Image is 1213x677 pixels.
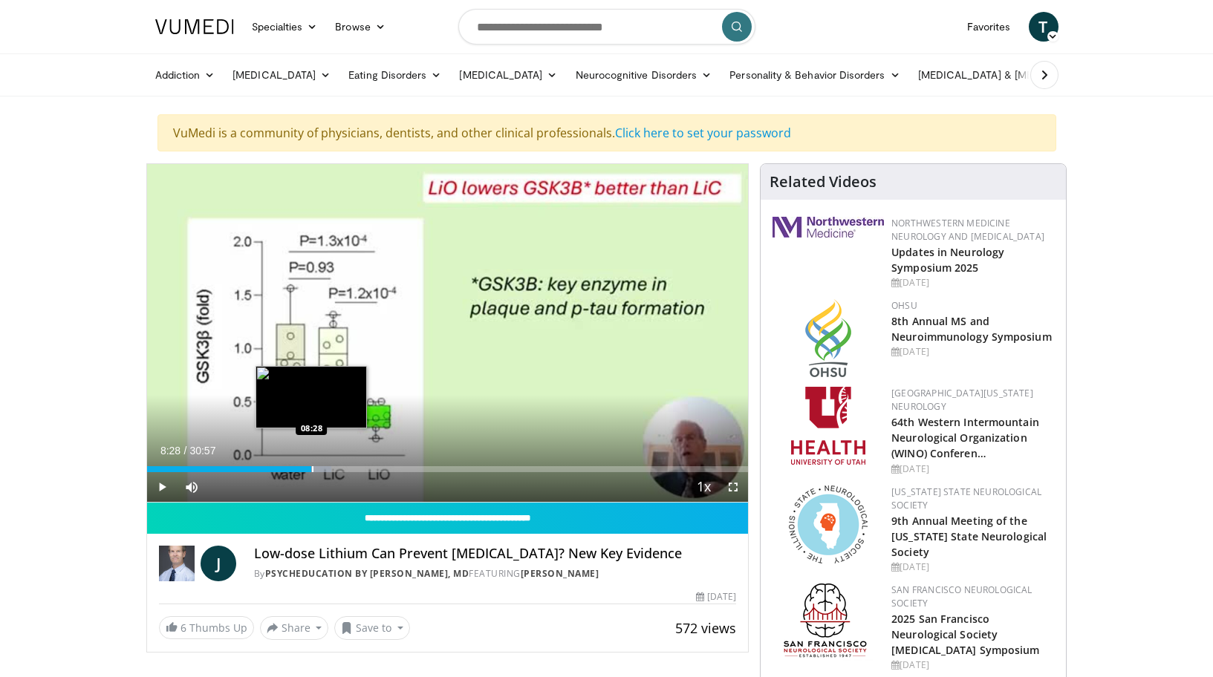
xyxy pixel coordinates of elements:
a: Eating Disorders [339,60,450,90]
a: [MEDICAL_DATA] & [MEDICAL_DATA] [909,60,1122,90]
a: [GEOGRAPHIC_DATA][US_STATE] Neurology [891,387,1033,413]
a: Northwestern Medicine Neurology and [MEDICAL_DATA] [891,217,1044,243]
h4: Related Videos [770,173,877,191]
div: Progress Bar [147,466,749,472]
button: Mute [177,472,206,502]
img: image.jpeg [256,366,367,428]
button: Play [147,472,177,502]
img: PsychEducation by James Phelps, MD [159,546,195,581]
img: ad8adf1f-d405-434e-aebe-ebf7635c9b5d.png.150x105_q85_autocrop_double_scale_upscale_version-0.2.png [784,583,873,661]
input: Search topics, interventions [458,9,755,45]
span: 8:28 [160,445,181,457]
div: [DATE] [891,276,1054,290]
a: Updates in Neurology Symposium 2025 [891,245,1004,275]
span: 572 views [675,619,736,637]
a: Specialties [243,12,327,42]
a: PsychEducation by [PERSON_NAME], MD [265,567,469,580]
div: [DATE] [696,590,736,604]
a: Addiction [146,60,224,90]
button: Share [260,616,329,640]
a: 9th Annual Meeting of the [US_STATE] State Neurological Society [891,514,1047,559]
div: [DATE] [891,345,1054,359]
span: / [184,445,187,457]
a: San Francisco Neurological Society [891,583,1032,609]
a: 64th Western Intermountain Neurological Organization (WINO) Conferen… [891,415,1039,460]
h4: Low-dose Lithium Can Prevent [MEDICAL_DATA]? New Key Evidence [254,546,737,562]
a: Click here to set your password [615,125,791,141]
a: [PERSON_NAME] [521,567,599,580]
a: OHSU [891,299,917,312]
a: J [201,546,236,581]
a: Browse [326,12,394,42]
a: T [1029,12,1058,42]
div: VuMedi is a community of physicians, dentists, and other clinical professionals. [157,114,1056,151]
span: 30:57 [189,445,215,457]
a: Neurocognitive Disorders [567,60,721,90]
a: 2025 San Francisco Neurological Society [MEDICAL_DATA] Symposium [891,612,1039,657]
div: [DATE] [891,658,1054,672]
video-js: Video Player [147,164,749,503]
button: Fullscreen [718,472,748,502]
img: f6362829-b0a3-407d-a044-59546adfd345.png.150x105_q85_autocrop_double_scale_upscale_version-0.2.png [791,387,865,465]
a: Personality & Behavior Disorders [721,60,908,90]
img: 71a8b48c-8850-4916-bbdd-e2f3ccf11ef9.png.150x105_q85_autocrop_double_scale_upscale_version-0.2.png [789,485,868,563]
div: [DATE] [891,560,1054,574]
a: Favorites [958,12,1020,42]
a: [MEDICAL_DATA] [224,60,339,90]
div: [DATE] [891,462,1054,476]
a: 8th Annual MS and Neuroimmunology Symposium [891,314,1052,344]
img: VuMedi Logo [155,19,234,34]
div: By FEATURING [254,567,737,580]
span: 6 [181,621,186,635]
a: [MEDICAL_DATA] [450,60,566,90]
button: Playback Rate [689,472,718,502]
a: [US_STATE] State Neurological Society [891,485,1041,511]
button: Save to [334,616,410,640]
img: da959c7f-65a6-4fcf-a939-c8c702e0a770.png.150x105_q85_autocrop_double_scale_upscale_version-0.2.png [805,299,851,377]
a: 6 Thumbs Up [159,616,254,639]
img: 2a462fb6-9365-492a-ac79-3166a6f924d8.png.150x105_q85_autocrop_double_scale_upscale_version-0.2.jpg [773,217,884,238]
